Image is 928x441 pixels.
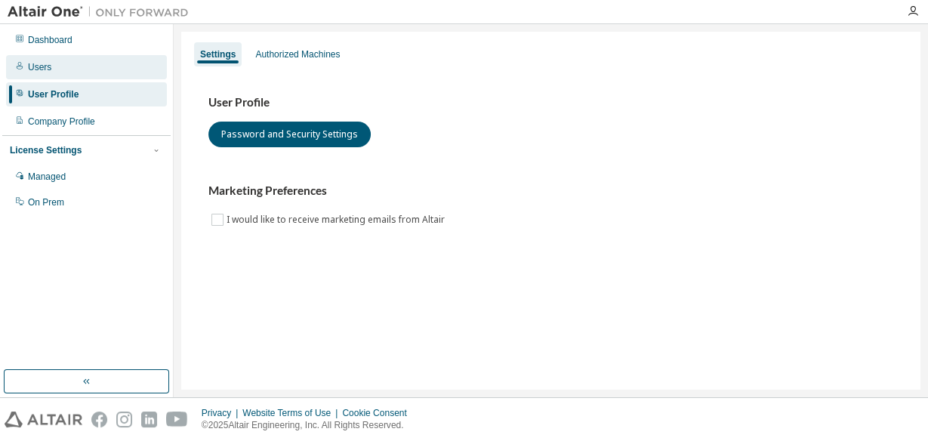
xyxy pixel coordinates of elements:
img: facebook.svg [91,412,107,427]
div: Cookie Consent [342,407,415,419]
label: I would like to receive marketing emails from Altair [227,211,448,229]
img: instagram.svg [116,412,132,427]
p: © 2025 Altair Engineering, Inc. All Rights Reserved. [202,419,416,432]
div: Dashboard [28,34,72,46]
div: Website Terms of Use [242,407,342,419]
div: On Prem [28,196,64,208]
img: altair_logo.svg [5,412,82,427]
div: Company Profile [28,116,95,128]
button: Password and Security Settings [208,122,371,147]
div: Managed [28,171,66,183]
img: youtube.svg [166,412,188,427]
div: License Settings [10,144,82,156]
img: linkedin.svg [141,412,157,427]
h3: User Profile [208,95,893,110]
h3: Marketing Preferences [208,183,893,199]
div: Settings [200,48,236,60]
div: Privacy [202,407,242,419]
div: Authorized Machines [255,48,340,60]
div: Users [28,61,51,73]
div: User Profile [28,88,79,100]
img: Altair One [8,5,196,20]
